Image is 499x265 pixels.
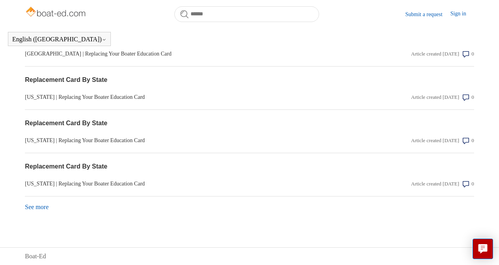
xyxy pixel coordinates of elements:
div: Article created [DATE] [411,50,459,58]
a: [US_STATE] | Replacing Your Boater Education Card [25,136,339,145]
button: English ([GEOGRAPHIC_DATA]) [12,36,107,43]
a: [GEOGRAPHIC_DATA] | Replacing Your Boater Education Card [25,50,339,58]
div: Article created [DATE] [411,93,459,101]
a: Sign in [450,9,474,19]
div: Article created [DATE] [411,137,459,145]
a: See more [25,204,49,210]
button: Live chat [473,239,493,259]
a: Replacement Card By State [25,119,339,128]
a: Submit a request [406,10,450,19]
a: Replacement Card By State [25,162,339,171]
a: Replacement Card By State [25,75,339,85]
a: Boat-Ed [25,252,46,261]
div: Article created [DATE] [411,180,459,188]
a: [US_STATE] | Replacing Your Boater Education Card [25,93,339,101]
input: Search [174,6,319,22]
a: [US_STATE] | Replacing Your Boater Education Card [25,180,339,188]
img: Boat-Ed Help Center home page [25,5,88,20]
